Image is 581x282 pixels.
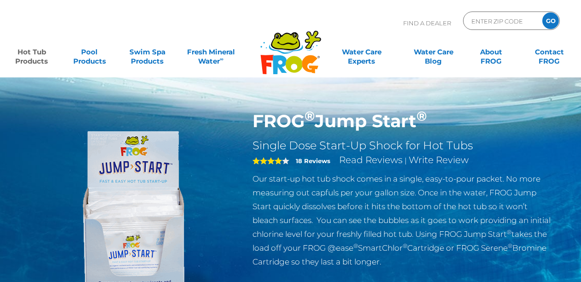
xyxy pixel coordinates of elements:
a: Read Reviews [339,154,403,165]
sup: ® [403,242,407,249]
span: 4 [252,157,282,164]
img: Frog Products Logo [255,18,326,75]
sup: ® [507,229,511,235]
p: Find A Dealer [403,12,451,35]
input: GO [542,12,559,29]
a: PoolProducts [67,43,112,61]
sup: ® [417,108,427,124]
a: Fresh MineralWater∞ [183,43,239,61]
sup: ∞ [220,56,223,62]
a: Write Review [409,154,469,165]
a: ContactFROG [527,43,572,61]
h2: Single Dose Start-Up Shock for Hot Tubs [252,139,553,153]
p: Our start-up hot tub shock comes in a single, easy-to-pour packet. No more measuring out capfuls ... [252,172,553,269]
a: AboutFROG [469,43,514,61]
sup: ® [305,108,315,124]
a: Hot TubProducts [9,43,54,61]
sup: ® [353,242,358,249]
strong: 18 Reviews [296,157,330,164]
a: Swim SpaProducts [125,43,170,61]
sup: ® [508,242,512,249]
h1: FROG Jump Start [252,111,553,132]
a: Water CareExperts [325,43,398,61]
span: | [405,156,407,165]
a: Water CareBlog [411,43,456,61]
